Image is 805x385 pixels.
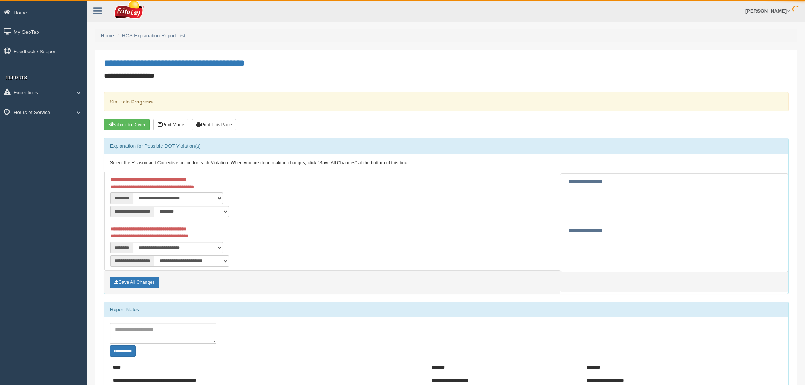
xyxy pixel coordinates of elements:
[110,345,136,357] button: Change Filter Options
[104,302,788,317] div: Report Notes
[122,33,185,38] a: HOS Explanation Report List
[104,154,788,172] div: Select the Reason and Corrective action for each Violation. When you are done making changes, cli...
[153,119,188,130] button: Print Mode
[104,138,788,154] div: Explanation for Possible DOT Violation(s)
[101,33,114,38] a: Home
[192,119,236,130] button: Print This Page
[104,119,150,130] button: Submit To Driver
[125,99,153,105] strong: In Progress
[104,92,789,111] div: Status:
[110,277,159,288] button: Save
